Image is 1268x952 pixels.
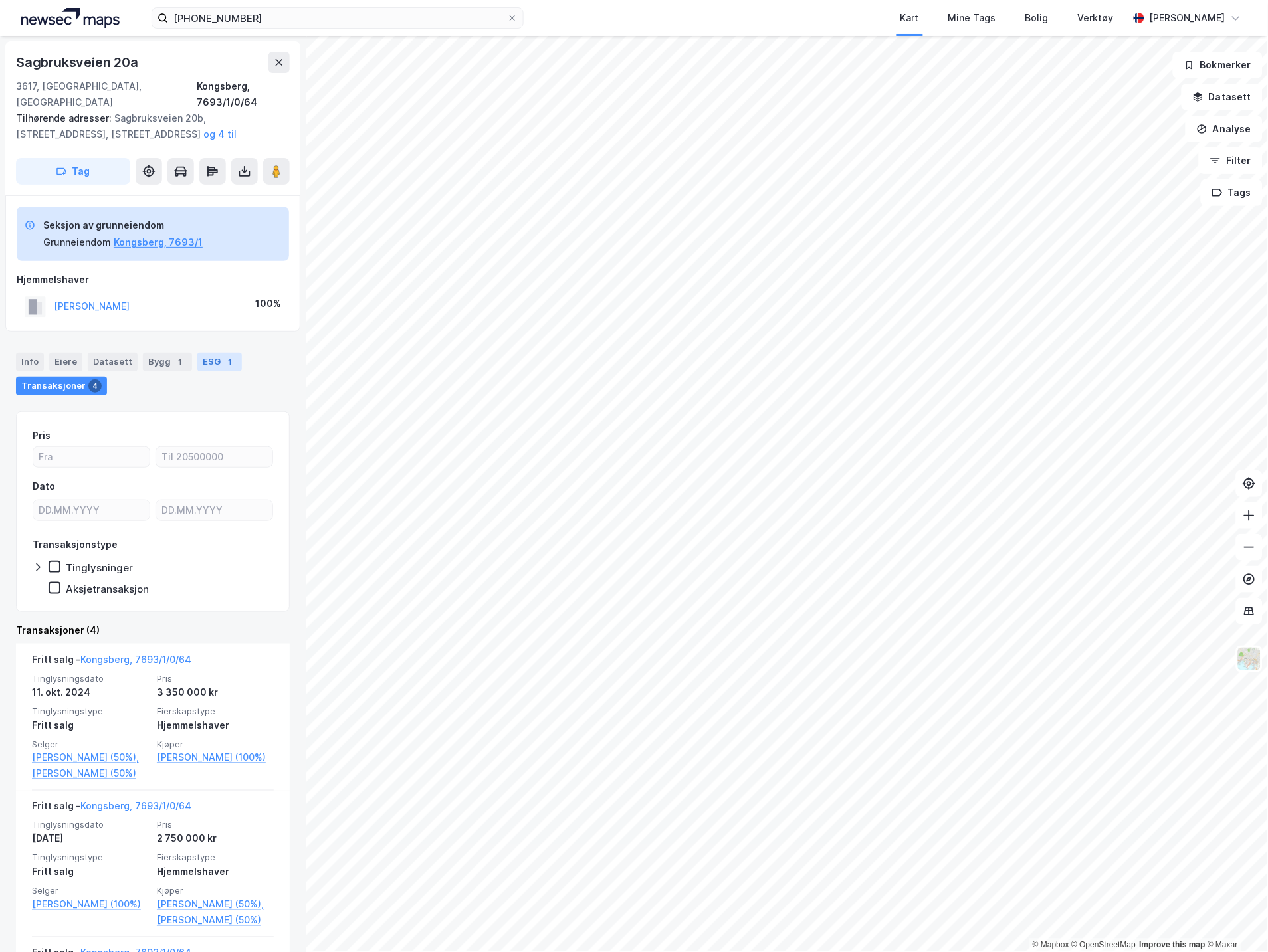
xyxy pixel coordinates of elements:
[1202,888,1268,952] iframe: Chat Widget
[32,739,149,750] span: Selger
[1199,147,1263,174] button: Filter
[1072,941,1136,950] a: OpenStreetMap
[143,353,192,371] div: Bygg
[16,158,130,185] button: Tag
[157,820,274,831] span: Pris
[1237,646,1262,672] img: Z
[16,78,197,110] div: 3617, [GEOGRAPHIC_DATA], [GEOGRAPHIC_DATA]
[49,353,82,371] div: Eiere
[1150,10,1225,26] div: [PERSON_NAME]
[157,897,274,913] a: [PERSON_NAME] (50%),
[157,717,274,733] div: Hjemmelshaver
[66,561,133,574] div: Tinglysninger
[255,296,281,312] div: 100%
[88,379,102,393] div: 4
[114,235,203,250] button: Kongsberg, 7693/1
[33,500,150,520] input: DD.MM.YYYY
[948,10,996,26] div: Mine Tags
[32,652,191,673] div: Fritt salg -
[173,355,187,369] div: 1
[157,852,274,864] span: Eierskapstype
[157,864,274,880] div: Hjemmelshaver
[33,447,150,467] input: Fra
[32,799,191,820] div: Fritt salg -
[157,913,274,929] a: [PERSON_NAME] (50%)
[1186,116,1263,142] button: Analyse
[1078,10,1114,26] div: Verktøy
[33,478,55,494] div: Dato
[157,886,274,897] span: Kjøper
[157,831,274,847] div: 2 750 000 kr
[197,353,242,371] div: ESG
[16,377,107,395] div: Transaksjoner
[1033,941,1069,950] a: Mapbox
[1140,941,1206,950] a: Improve this map
[32,886,149,897] span: Selger
[16,112,114,124] span: Tilhørende adresser:
[88,353,138,371] div: Datasett
[66,583,149,595] div: Aksjetransaksjon
[157,684,274,700] div: 3 350 000 kr
[32,673,149,684] span: Tinglysningsdato
[16,622,290,638] div: Transaksjoner (4)
[1182,84,1263,110] button: Datasett
[16,110,279,142] div: Sagbruksveien 20b, [STREET_ADDRESS], [STREET_ADDRESS]
[17,272,289,288] div: Hjemmelshaver
[80,801,191,812] a: Kongsberg, 7693/1/0/64
[33,428,51,444] div: Pris
[21,8,120,28] img: logo.a4113a55bc3d86da70a041830d287a7e.svg
[80,654,191,665] a: Kongsberg, 7693/1/0/64
[32,706,149,717] span: Tinglysningstype
[1202,888,1268,952] div: Kontrollprogram for chat
[157,750,274,766] a: [PERSON_NAME] (100%)
[32,684,149,700] div: 11. okt. 2024
[32,831,149,847] div: [DATE]
[900,10,919,26] div: Kart
[168,8,507,28] input: Søk på adresse, matrikkel, gårdeiere, leietakere eller personer
[197,78,290,110] div: Kongsberg, 7693/1/0/64
[16,353,44,371] div: Info
[32,852,149,864] span: Tinglysningstype
[157,673,274,684] span: Pris
[33,537,118,553] div: Transaksjonstype
[43,217,203,233] div: Seksjon av grunneiendom
[157,706,274,717] span: Eierskapstype
[32,820,149,831] span: Tinglysningsdato
[156,500,272,520] input: DD.MM.YYYY
[32,897,149,913] a: [PERSON_NAME] (100%)
[1173,52,1263,78] button: Bokmerker
[1201,179,1263,206] button: Tags
[16,52,141,73] div: Sagbruksveien 20a
[32,766,149,782] a: [PERSON_NAME] (50%)
[223,355,237,369] div: 1
[32,717,149,733] div: Fritt salg
[32,864,149,880] div: Fritt salg
[43,235,111,250] div: Grunneiendom
[32,750,149,766] a: [PERSON_NAME] (50%),
[157,739,274,750] span: Kjøper
[1025,10,1049,26] div: Bolig
[156,447,272,467] input: Til 20500000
